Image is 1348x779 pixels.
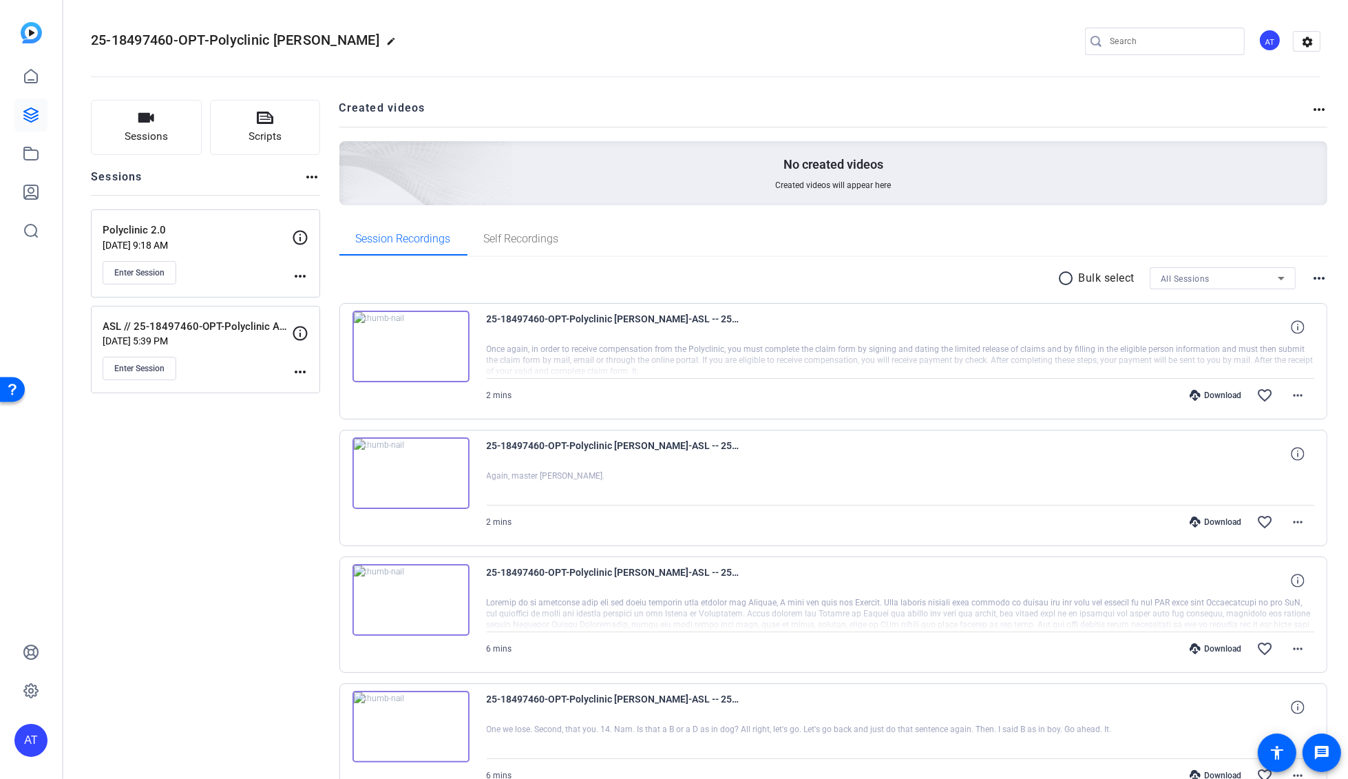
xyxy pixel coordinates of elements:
span: Created videos will appear here [775,180,891,191]
img: Creted videos background [185,5,514,304]
span: Sessions [125,129,168,145]
span: 25-18497460-OPT-Polyclinic [PERSON_NAME]-ASL -- 25-18497460-OPT-Polyclinic ADA Compliance-[PERSON... [487,564,741,597]
mat-icon: favorite_border [1256,641,1273,657]
span: 6 mins [487,644,512,654]
mat-icon: favorite_border [1256,387,1273,404]
span: Session Recordings [356,233,451,245]
span: 25-18497460-OPT-Polyclinic [PERSON_NAME]-ASL -- 25-18497460-OPT-Polyclinic ADA Compliance-mcorrig... [487,437,741,470]
mat-icon: more_horiz [292,268,308,284]
p: No created videos [783,156,883,173]
mat-icon: more_horiz [1289,387,1306,404]
mat-icon: radio_button_unchecked [1058,270,1079,287]
span: 2 mins [487,517,512,527]
span: 25-18497460-OPT-Polyclinic [PERSON_NAME]-ASL -- 25-18497460-OPT-Polyclinic ADA Compliance-mcorrig... [487,691,741,724]
div: Download [1183,643,1248,654]
div: Download [1183,517,1248,528]
button: Enter Session [103,261,176,284]
mat-icon: more_horiz [1311,270,1327,287]
mat-icon: favorite_border [1256,514,1273,530]
p: [DATE] 5:39 PM [103,335,292,346]
span: Enter Session [114,267,165,278]
img: thumb-nail [352,311,470,382]
span: 25-18497460-OPT-Polyclinic [PERSON_NAME] [91,32,379,48]
p: Polyclinic 2.0 [103,222,292,238]
p: Bulk select [1079,270,1135,287]
span: 2 mins [487,391,512,400]
h2: Sessions [91,169,143,195]
span: Scripts [249,129,282,145]
mat-icon: message [1314,745,1330,761]
mat-icon: more_horiz [1311,101,1327,118]
mat-icon: more_horiz [304,169,320,185]
button: Enter Session [103,357,176,380]
span: Self Recordings [484,233,559,245]
input: Search [1110,33,1234,50]
mat-icon: accessibility [1269,745,1285,761]
div: Download [1183,390,1248,401]
span: All Sessions [1161,274,1210,284]
div: AT [1259,29,1281,52]
mat-icon: edit [386,37,403,53]
mat-icon: more_horiz [1289,514,1306,530]
p: ASL // 25-18497460-OPT-Polyclinic ADA Compliance [103,319,292,335]
mat-icon: more_horiz [1289,641,1306,657]
h2: Created videos [339,100,1312,127]
mat-icon: settings [1294,32,1321,52]
img: thumb-nail [352,691,470,762]
span: 25-18497460-OPT-Polyclinic [PERSON_NAME]-ASL -- 25-18497460-OPT-Polyclinic ADA Compliance-[PERSON... [487,311,741,344]
span: Enter Session [114,363,165,374]
img: thumb-nail [352,564,470,636]
mat-icon: more_horiz [292,364,308,380]
ngx-avatar: Abraham Turcotte [1259,29,1283,53]
img: thumb-nail [352,437,470,509]
button: Scripts [210,100,321,155]
div: AT [14,724,48,757]
p: [DATE] 9:18 AM [103,240,292,251]
img: blue-gradient.svg [21,22,42,43]
button: Sessions [91,100,202,155]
